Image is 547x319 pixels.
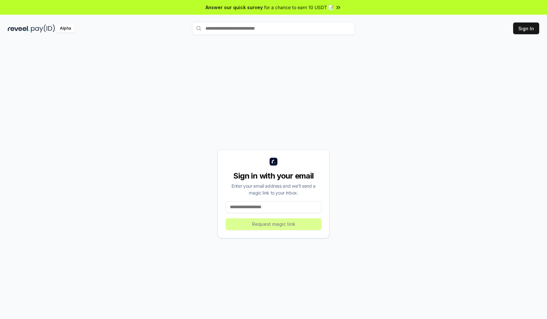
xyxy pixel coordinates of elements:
[205,4,263,11] span: Answer our quick survey
[264,4,334,11] span: for a chance to earn 10 USDT 📝
[226,171,321,181] div: Sign in with your email
[513,22,539,34] button: Sign In
[56,24,75,33] div: Alpha
[270,158,277,166] img: logo_small
[8,24,30,33] img: reveel_dark
[226,182,321,196] div: Enter your email address and we’ll send a magic link to your inbox.
[31,24,55,33] img: pay_id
